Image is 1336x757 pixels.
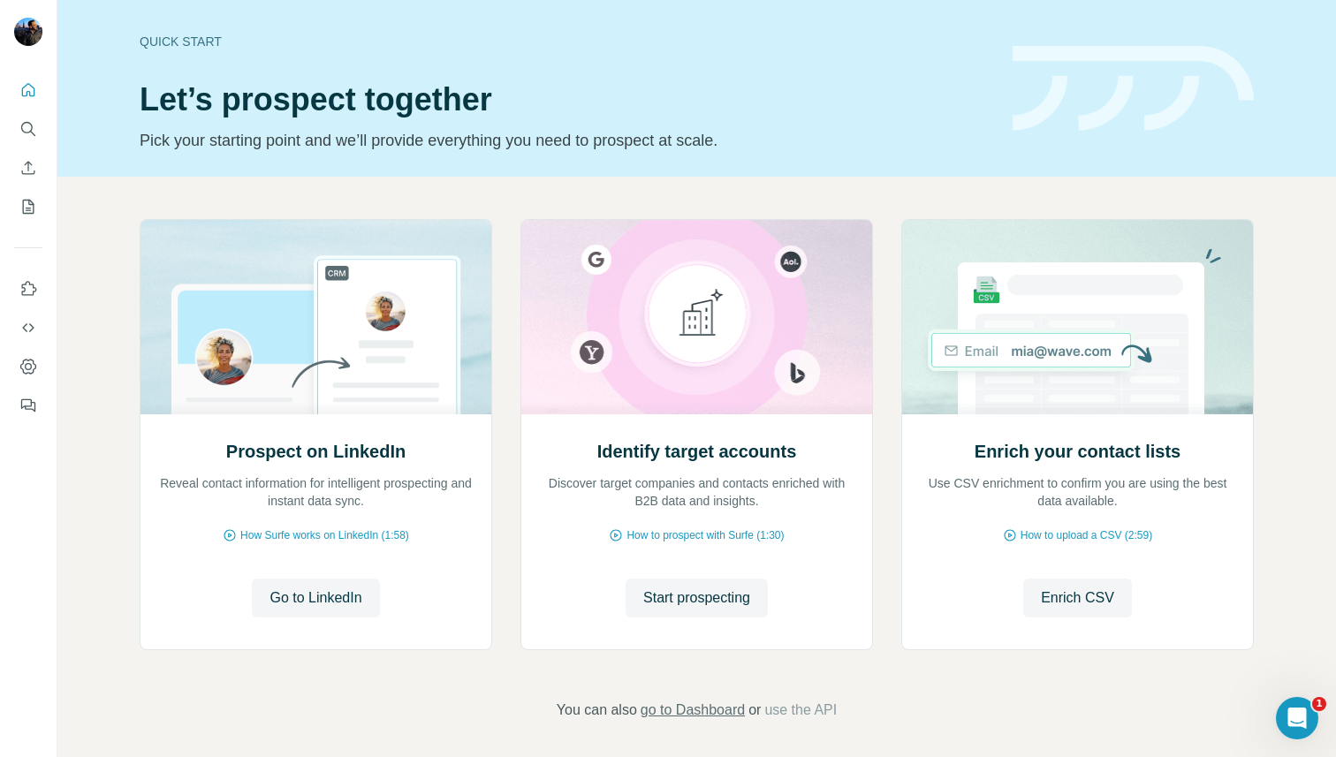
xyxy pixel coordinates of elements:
button: Quick start [14,74,42,106]
button: Start prospecting [626,579,768,617]
button: go to Dashboard [641,700,745,721]
button: Enrich CSV [14,152,42,184]
button: Search [14,113,42,145]
img: Prospect on LinkedIn [140,220,492,414]
span: Go to LinkedIn [269,587,361,609]
span: or [748,700,761,721]
h2: Enrich your contact lists [975,439,1180,464]
button: Use Surfe API [14,312,42,344]
img: Enrich your contact lists [901,220,1254,414]
h2: Prospect on LinkedIn [226,439,406,464]
span: 1 [1312,697,1326,711]
span: How to prospect with Surfe (1:30) [626,527,784,543]
img: Identify target accounts [520,220,873,414]
button: Use Surfe on LinkedIn [14,273,42,305]
span: How to upload a CSV (2:59) [1021,527,1152,543]
button: Enrich CSV [1023,579,1132,617]
button: My lists [14,191,42,223]
div: Quick start [140,33,991,50]
button: Dashboard [14,351,42,382]
p: Use CSV enrichment to confirm you are using the best data available. [920,474,1235,510]
span: How Surfe works on LinkedIn (1:58) [240,527,409,543]
button: use the API [764,700,837,721]
p: Reveal contact information for intelligent prospecting and instant data sync. [158,474,474,510]
iframe: Intercom live chat [1276,697,1318,739]
img: banner [1013,46,1254,132]
span: You can also [557,700,637,721]
button: Go to LinkedIn [252,579,379,617]
img: Avatar [14,18,42,46]
p: Discover target companies and contacts enriched with B2B data and insights. [539,474,854,510]
span: Enrich CSV [1041,587,1114,609]
p: Pick your starting point and we’ll provide everything you need to prospect at scale. [140,128,991,153]
span: Start prospecting [643,587,750,609]
button: Feedback [14,390,42,421]
h1: Let’s prospect together [140,82,991,117]
h2: Identify target accounts [597,439,797,464]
